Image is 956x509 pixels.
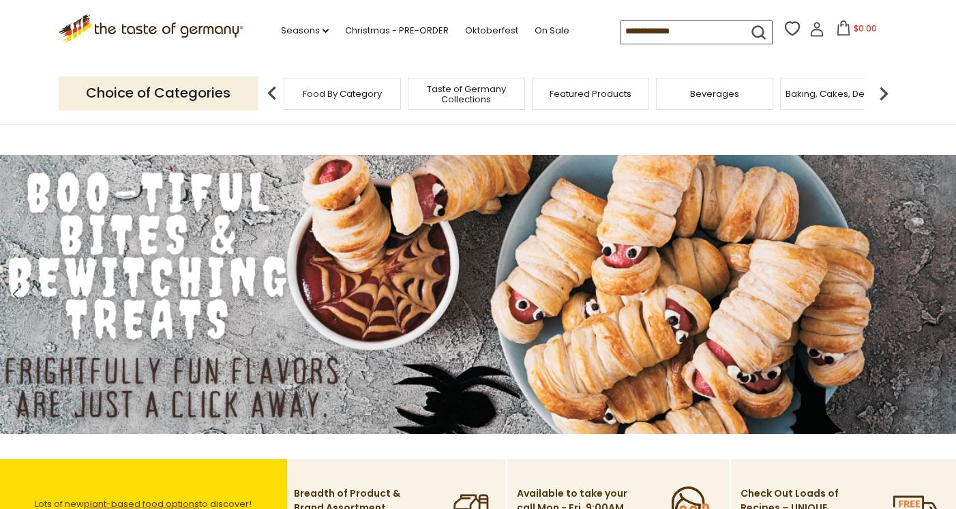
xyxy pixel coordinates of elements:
a: Baking, Cakes, Desserts [786,89,891,99]
a: Christmas - PRE-ORDER [345,23,449,38]
button: $0.00 [827,20,885,41]
a: Food By Category [303,89,382,99]
a: Featured Products [550,89,631,99]
img: previous arrow [258,80,286,107]
p: Choice of Categories [59,76,258,110]
img: next arrow [870,80,897,107]
a: Oktoberfest [465,23,518,38]
a: On Sale [535,23,569,38]
a: Taste of Germany Collections [412,84,521,104]
a: Beverages [690,89,739,99]
span: $0.00 [854,23,877,34]
a: Seasons [281,23,329,38]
